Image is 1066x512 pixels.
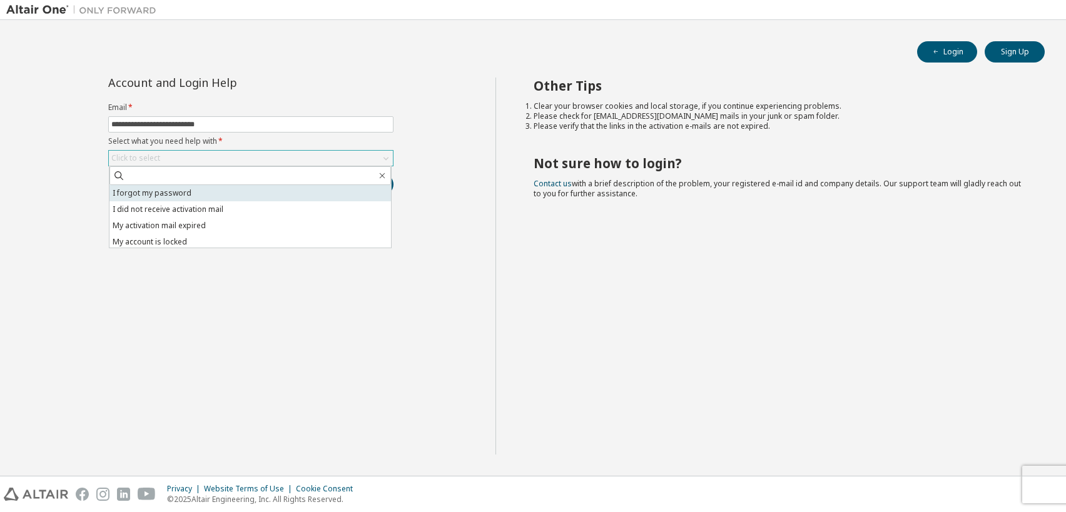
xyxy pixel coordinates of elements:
div: Cookie Consent [296,484,360,494]
img: linkedin.svg [117,488,130,501]
h2: Not sure how to login? [534,155,1023,171]
div: Privacy [167,484,204,494]
label: Select what you need help with [108,136,393,146]
li: Please verify that the links in the activation e-mails are not expired. [534,121,1023,131]
p: © 2025 Altair Engineering, Inc. All Rights Reserved. [167,494,360,504]
a: Contact us [534,178,572,189]
img: Altair One [6,4,163,16]
li: Please check for [EMAIL_ADDRESS][DOMAIN_NAME] mails in your junk or spam folder. [534,111,1023,121]
img: youtube.svg [138,488,156,501]
div: Click to select [111,153,160,163]
button: Login [917,41,977,63]
img: altair_logo.svg [4,488,68,501]
img: facebook.svg [76,488,89,501]
div: Account and Login Help [108,78,337,88]
h2: Other Tips [534,78,1023,94]
div: Website Terms of Use [204,484,296,494]
li: I forgot my password [109,185,391,201]
div: Click to select [109,151,393,166]
button: Sign Up [985,41,1045,63]
img: instagram.svg [96,488,109,501]
label: Email [108,103,393,113]
li: Clear your browser cookies and local storage, if you continue experiencing problems. [534,101,1023,111]
span: with a brief description of the problem, your registered e-mail id and company details. Our suppo... [534,178,1021,199]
